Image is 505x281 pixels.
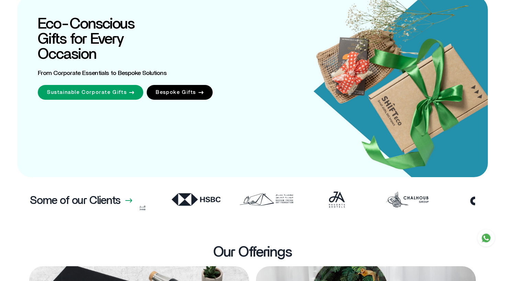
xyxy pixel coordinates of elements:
img: JA-RESORTS.webp [284,187,355,212]
a: Bespoke Gifts [147,85,213,100]
img: Frame_61.webp [214,187,284,212]
img: Frame_18.webp [425,187,495,212]
img: Frame_35.webp [355,187,425,212]
span: Eco-Conscious Gifts for Every Occasion [38,17,134,62]
h3: Our Offerings [213,245,292,259]
span: From Corporate Essentials to Bespoke Solutions [38,70,167,76]
img: Frame_34.webp [143,187,214,212]
a: Sustainable Corporate Gifts [38,85,143,100]
h3: Some of our Clients [30,195,120,206]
